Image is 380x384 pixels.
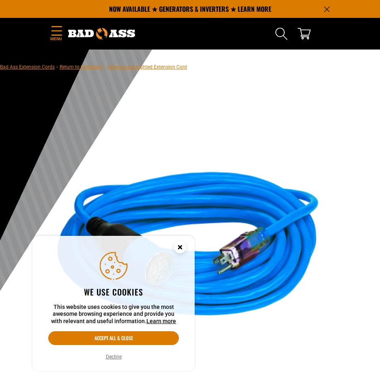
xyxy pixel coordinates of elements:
[103,353,124,361] button: Decline
[50,36,62,42] span: Menu
[275,27,288,40] summary: Search
[56,64,58,70] span: ›
[48,331,179,345] button: Accept all & close
[32,236,195,371] aside: Cookie Consent
[48,304,179,325] p: This website uses cookies to give you the most awesome browsing experience and provide you with r...
[48,287,179,297] h2: We use cookies
[60,64,103,70] a: Return to Collection
[107,64,187,70] span: Click-to-Lock Lighted Extension Cord
[146,318,176,324] a: Learn more
[68,28,135,39] img: Bad Ass Extension Cords
[104,64,106,70] span: ›
[50,24,62,43] summary: Menu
